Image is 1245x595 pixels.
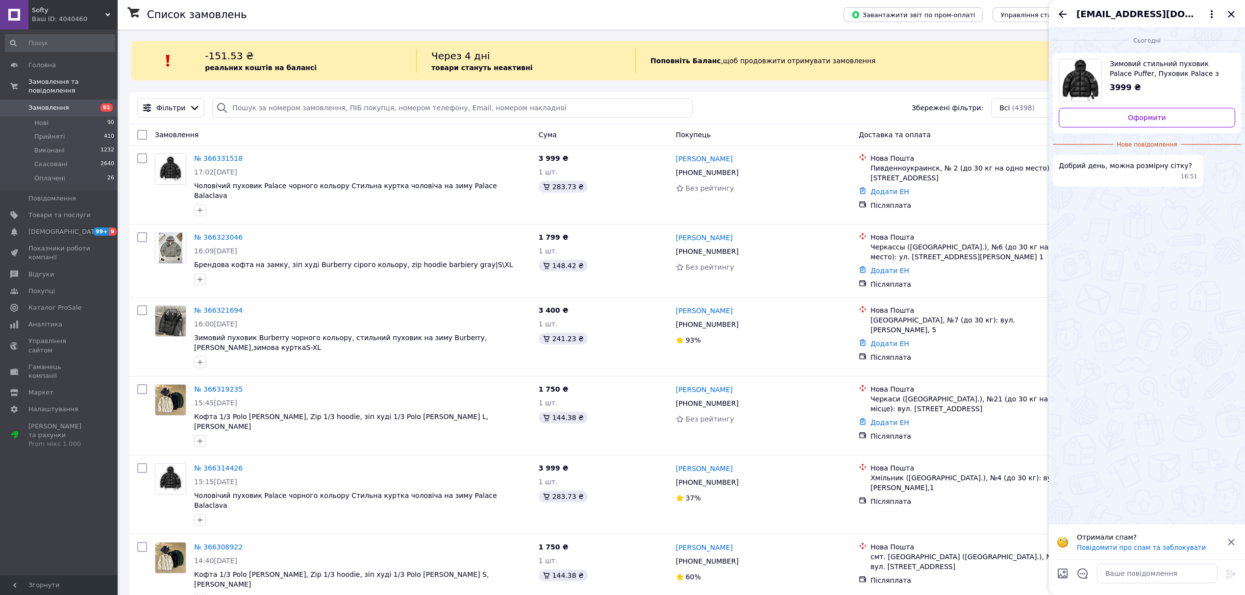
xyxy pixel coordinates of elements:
[1053,35,1241,45] div: 12.10.2025
[155,232,186,264] a: Фото товару
[155,131,199,139] span: Замовлення
[93,227,109,236] span: 99+
[28,77,118,95] span: Замовлення та повідомлення
[28,303,81,312] span: Каталог ProSale
[676,543,733,552] a: [PERSON_NAME]
[539,131,557,139] span: Cума
[1076,8,1218,21] button: [EMAIL_ADDRESS][DOMAIN_NAME]
[100,160,114,169] span: 2640
[194,385,243,393] a: № 366319235
[539,557,558,565] span: 1 шт.
[194,399,237,407] span: 15:45[DATE]
[851,10,975,19] span: Завантажити звіт по пром-оплаті
[1057,536,1069,548] img: :face_with_monocle:
[194,478,237,486] span: 15:15[DATE]
[194,182,497,199] a: Чоловічий пуховик Palace чорного кольору Стильна куртка чоловіча на зиму Palace Balaclava
[1059,59,1101,101] img: 6437821330_w640_h640_zimnij-stilnyj-puhovik.jpg
[676,385,733,395] a: [PERSON_NAME]
[859,131,931,139] span: Доставка та оплата
[539,464,569,472] span: 3 999 ₴
[194,543,243,551] a: № 366308922
[155,385,186,415] img: Фото товару
[676,233,733,243] a: [PERSON_NAME]
[1077,544,1206,551] button: Повідомити про спам та заблокувати
[1057,8,1069,20] button: Назад
[155,384,186,416] a: Фото товару
[34,146,65,155] span: Виконані
[686,573,701,581] span: 60%
[28,405,78,414] span: Налаштування
[1110,59,1227,78] span: Зимовий стильний пуховик Palace Puffer, Пуховик Palace з балаклавою
[539,154,569,162] span: 3 999 ₴
[1110,83,1141,92] span: 3999 ₴
[109,227,117,236] span: 9
[28,388,53,397] span: Маркет
[1000,11,1075,19] span: Управління статусами
[28,244,91,262] span: Показники роботи компанії
[155,543,186,573] img: Фото товару
[155,153,186,185] a: Фото товару
[28,320,62,329] span: Аналітика
[34,174,65,183] span: Оплачені
[871,279,1071,289] div: Післяплата
[674,475,741,489] div: [PHONE_NUMBER]
[539,478,558,486] span: 1 шт.
[871,552,1071,571] div: смт. [GEOGRAPHIC_DATA] ([GEOGRAPHIC_DATA].), №1: вул. [STREET_ADDRESS]
[34,160,68,169] span: Скасовані
[194,570,489,588] a: Кофта 1/3 Polo [PERSON_NAME], Zip 1/3 hoodie, зіп худі 1/3 Polo [PERSON_NAME] S, [PERSON_NAME]
[28,440,91,448] div: Prom мікс 1 000
[100,146,114,155] span: 1232
[431,64,533,72] b: товари стануть неактивні
[871,352,1071,362] div: Післяплата
[674,397,741,410] div: [PHONE_NUMBER]
[674,318,741,331] div: [PHONE_NUMBER]
[104,132,114,141] span: 410
[107,174,114,183] span: 26
[871,315,1071,335] div: [GEOGRAPHIC_DATA], №7 (до 30 кг): вул. [PERSON_NAME], 5
[539,306,569,314] span: 3 400 ₴
[635,49,1061,73] div: , щоб продовжити отримувати замовлення
[1059,161,1192,171] span: Добрий день, можна розмірну сітку?
[539,543,569,551] span: 1 750 ₴
[28,337,91,354] span: Управління сайтом
[194,334,487,351] a: Зимовий пуховик Burberry чорного кольору, стильний пуховик на зиму Burberry, [PERSON_NAME],зимова...
[674,554,741,568] div: [PHONE_NUMBER]
[194,306,243,314] a: № 366321694
[871,267,909,274] a: Додати ЕН
[28,363,91,380] span: Гаманець компанії
[539,399,558,407] span: 1 шт.
[212,98,693,118] input: Пошук за номером замовлення, ПІБ покупця, номером телефону, Email, номером накладної
[155,464,186,494] img: Фото товару
[194,413,488,430] a: Кофта 1/3 Polo [PERSON_NAME], Zip 1/3 hoodie, зіп худі 1/3 Polo [PERSON_NAME] L, [PERSON_NAME]
[999,103,1010,113] span: Всі
[205,64,317,72] b: реальних коштів на балансі
[32,15,118,24] div: Ваш ID: 4040460
[676,306,733,316] a: [PERSON_NAME]
[1059,108,1235,127] a: Оформити
[194,492,497,509] a: Чоловічий пуховик Palace чорного кольору Стильна куртка чоловіча на зиму Palace Balaclava
[871,305,1071,315] div: Нова Пошта
[1012,104,1035,112] span: (4398)
[155,542,186,573] a: Фото товару
[431,50,490,62] span: Через 4 дні
[676,154,733,164] a: [PERSON_NAME]
[686,336,701,344] span: 93%
[1077,532,1220,542] p: Отримали спам?
[194,261,513,269] span: Брендова кофта на замку, зіп худі Burberry сірого кольору, zip hoodie barbiery gray|S\XL
[871,496,1071,506] div: Післяплата
[539,491,588,502] div: 283.73 ₴
[539,385,569,393] span: 1 750 ₴
[155,463,186,495] a: Фото товару
[650,57,721,65] b: Поповніть Баланс
[539,412,588,423] div: 144.38 ₴
[156,103,185,113] span: Фільтри
[539,320,558,328] span: 1 шт.
[871,200,1071,210] div: Післяплата
[5,34,115,52] input: Пошук
[1076,567,1089,580] button: Відкрити шаблони відповідей
[539,260,588,272] div: 148.42 ₴
[1225,8,1237,20] button: Закрити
